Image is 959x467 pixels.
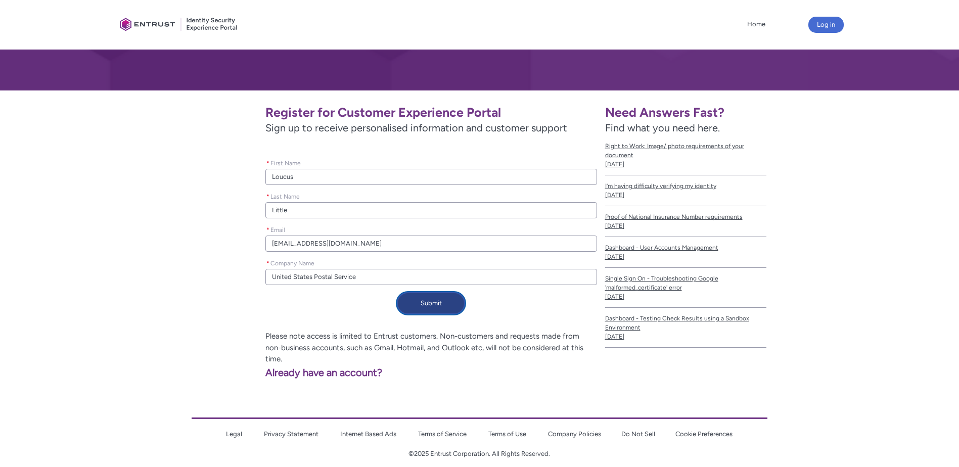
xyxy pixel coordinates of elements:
[605,237,766,268] a: Dashboard - User Accounts Management[DATE]
[265,223,289,235] label: Email
[548,430,601,438] a: Company Policies
[605,268,766,308] a: Single Sign On - Troubleshooting Google 'malformed_certificate' error[DATE]
[605,274,766,292] span: Single Sign On - Troubleshooting Google 'malformed_certificate' error
[488,430,526,438] a: Terms of Use
[675,430,733,438] a: Cookie Preferences
[192,449,767,459] p: ©2025 Entrust Corporation. All Rights Reserved.
[621,430,655,438] a: Do Not Sell
[124,331,597,365] p: Please note access is limited to Entrust customers. Non-customers and requests made from non-busi...
[605,161,624,168] lightning-formatted-date-time: [DATE]
[266,226,269,233] abbr: required
[265,157,305,168] label: First Name
[605,175,766,206] a: I’m having difficulty verifying my identity[DATE]
[605,181,766,191] span: I’m having difficulty verifying my identity
[605,206,766,237] a: Proof of National Insurance Number requirements[DATE]
[605,192,624,199] lightning-formatted-date-time: [DATE]
[605,314,766,332] span: Dashboard - Testing Check Results using a Sandbox Environment
[265,257,318,268] label: Company Name
[605,243,766,252] span: Dashboard - User Accounts Management
[605,105,766,120] h1: Need Answers Fast?
[605,253,624,260] lightning-formatted-date-time: [DATE]
[605,142,766,160] span: Right to Work: Image/ photo requirements of your document
[266,160,269,167] abbr: required
[266,260,269,267] abbr: required
[808,17,844,33] button: Log in
[605,135,766,175] a: Right to Work: Image/ photo requirements of your document[DATE]
[340,430,396,438] a: Internet Based Ads
[779,233,959,467] iframe: Qualified Messenger
[226,430,242,438] a: Legal
[605,293,624,300] lightning-formatted-date-time: [DATE]
[605,122,720,134] span: Find what you need here.
[605,212,766,221] span: Proof of National Insurance Number requirements
[605,333,624,340] lightning-formatted-date-time: [DATE]
[265,120,597,135] span: Sign up to receive personalised information and customer support
[265,105,597,120] h1: Register for Customer Experience Portal
[264,430,318,438] a: Privacy Statement
[605,222,624,229] lightning-formatted-date-time: [DATE]
[418,430,467,438] a: Terms of Service
[605,308,766,348] a: Dashboard - Testing Check Results using a Sandbox Environment[DATE]
[265,190,304,201] label: Last Name
[124,366,383,379] a: Already have an account?
[266,193,269,200] abbr: required
[397,292,465,314] button: Submit
[745,17,768,32] a: Home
